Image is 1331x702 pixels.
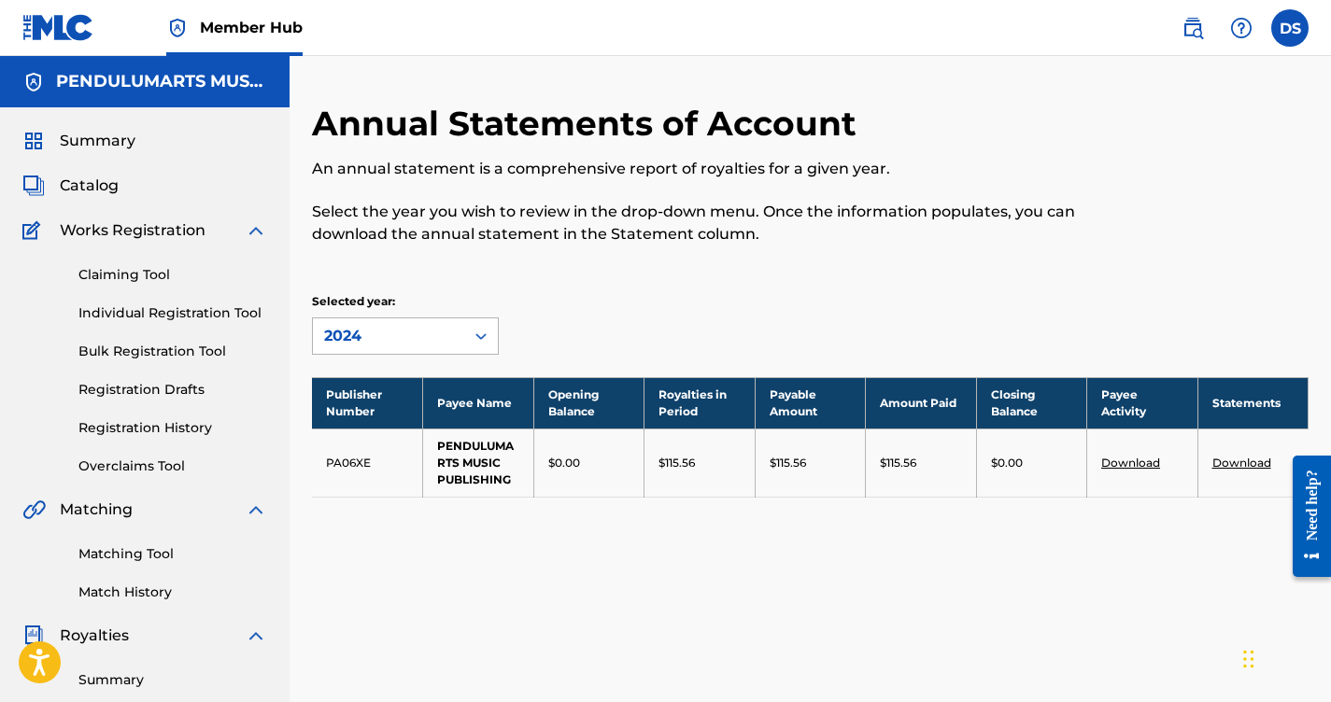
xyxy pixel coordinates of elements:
[1223,9,1260,47] div: Help
[548,455,580,471] p: $0.00
[78,456,267,476] a: Overclaims Tool
[78,670,267,690] a: Summary
[423,377,534,428] th: Payee Name
[312,103,866,145] h2: Annual Statements of Account
[60,625,129,647] span: Royalties
[22,130,45,152] img: Summary
[770,455,806,471] p: $115.56
[60,175,119,197] span: Catalog
[1101,456,1160,470] a: Download
[533,377,644,428] th: Opening Balance
[245,498,267,521] img: expand
[312,201,1080,246] p: Select the year you wish to review in the drop-down menu. Once the information populates, you can...
[56,71,267,92] h5: PENDULUMARTS MUSIC PUBLISHING
[423,428,534,497] td: PENDULUMARTS MUSIC PUBLISHING
[1243,631,1254,687] div: Drag
[78,583,267,602] a: Match History
[60,219,205,242] span: Works Registration
[991,455,1023,471] p: $0.00
[880,455,916,471] p: $115.56
[866,377,977,428] th: Amount Paid
[60,130,135,152] span: Summary
[1212,456,1271,470] a: Download
[60,498,133,521] span: Matching
[1238,612,1331,702] iframe: Chat Widget
[312,428,423,497] td: PA06XE
[1271,9,1309,47] div: User Menu
[22,175,45,197] img: Catalog
[22,498,46,521] img: Matching
[644,377,756,428] th: Royalties in Period
[312,293,499,310] p: Selected year:
[1279,441,1331,591] iframe: Resource Center
[1087,377,1198,428] th: Payee Activity
[78,303,267,323] a: Individual Registration Tool
[22,130,135,152] a: SummarySummary
[78,418,267,438] a: Registration History
[755,377,866,428] th: Payable Amount
[200,17,303,38] span: Member Hub
[78,265,267,285] a: Claiming Tool
[78,380,267,400] a: Registration Drafts
[976,377,1087,428] th: Closing Balance
[245,219,267,242] img: expand
[1182,17,1204,39] img: search
[78,544,267,564] a: Matching Tool
[22,219,47,242] img: Works Registration
[78,342,267,361] a: Bulk Registration Tool
[22,71,45,93] img: Accounts
[1174,9,1211,47] a: Public Search
[166,17,189,39] img: Top Rightsholder
[1230,17,1253,39] img: help
[658,455,695,471] p: $115.56
[312,377,423,428] th: Publisher Number
[324,325,453,347] div: 2024
[22,175,119,197] a: CatalogCatalog
[245,625,267,647] img: expand
[1197,377,1309,428] th: Statements
[22,14,94,41] img: MLC Logo
[22,625,45,647] img: Royalties
[312,158,1080,180] p: An annual statement is a comprehensive report of royalties for a given year.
